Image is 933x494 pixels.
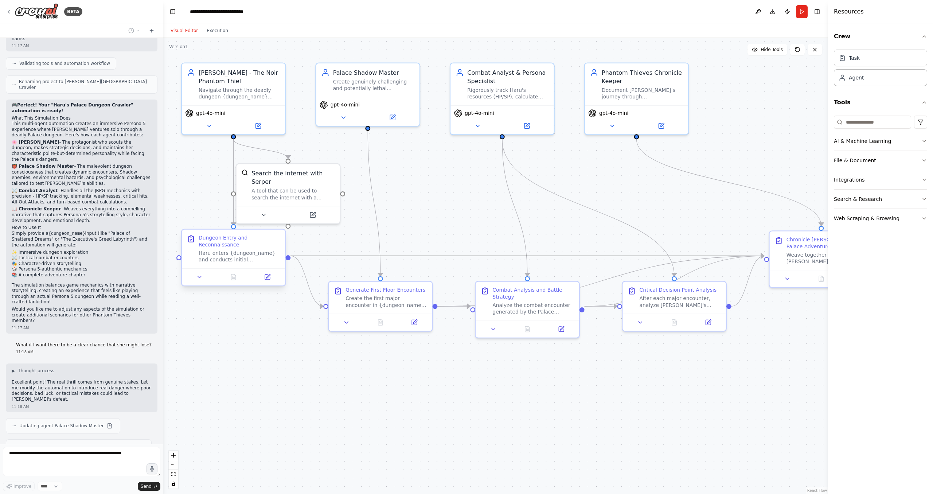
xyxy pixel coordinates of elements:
[812,7,822,17] button: Hide right sidebar
[12,164,152,186] p: - The malevolent dungeon consciousness that creates dynamic encounters, Shadow enemies, environme...
[849,54,860,62] div: Task
[169,451,178,460] button: zoom in
[12,188,58,193] strong: ⚔️ Combat Analyst
[251,188,335,201] div: A tool that can be used to search the internet with a search_query. Supports different search typ...
[146,26,157,35] button: Start a new chat
[12,102,152,114] p: 🎮
[181,62,286,135] div: [PERSON_NAME] - The Noir Phantom ThiefNavigate through the deadly dungeon {dungeon_name} using my...
[834,151,927,170] button: File & Document
[12,140,152,162] p: - The protagonist who scouts the dungeon, makes strategic decisions, and maintains her characteri...
[731,252,764,310] g: Edge from 3b2f1a0a-b1fb-413d-a34b-269a9df49b8c to b5a63843-4492-4918-8baa-12904032ad29
[12,368,15,374] span: ▶
[498,139,531,276] g: Edge from 285b615d-8691-4c67-af2d-b7475c577162 to ea4552aa-8b09-4a7a-b787-780eeceb8456
[234,121,282,131] button: Open in side panel
[637,121,685,131] button: Open in side panel
[747,44,787,55] button: Hide Tools
[632,139,825,226] g: Edge from c0a81268-bb1c-413c-be40-aaecd25b1f6e to b5a63843-4492-4918-8baa-12904032ad29
[602,69,683,85] div: Phantom Thieves Chronicle Keeper
[169,460,178,470] button: zoom out
[229,139,292,159] g: Edge from 4502b1fa-3d74-4a2d-9c95-8102d4a731b7 to b449558d-fab9-47f3-b6de-ef0149785333
[346,295,427,309] div: Create the first major encounter in {dungeon_name} for Haru to face. Design 2-3 Shadow enemies ap...
[834,92,927,113] button: Tools
[12,116,152,121] h2: What This Simulation Does
[12,404,152,409] div: 11:18 AM
[584,62,689,135] div: Phantom Thieves Chronicle KeeperDocument [PERSON_NAME]'s journey through {dungeon_name} in a comp...
[834,113,927,234] div: Tools
[169,44,188,50] div: Version 1
[465,110,494,117] span: gpt-4o-mini
[12,140,59,145] strong: 🌸 [PERSON_NAME]
[834,209,927,228] button: Web Scraping & Browsing
[18,368,54,374] span: Thought process
[467,69,549,85] div: Combat Analyst & Persona Specialist
[599,110,628,117] span: gpt-4o-mini
[834,132,927,151] button: AI & Machine Learning
[181,230,286,288] div: Dungeon Entry and ReconnaissanceHaru enters {dungeon_name} and conducts initial reconnaissance. A...
[15,3,58,20] img: Logo
[64,7,82,16] div: BETA
[834,47,927,92] div: Crew
[48,231,85,236] code: {dungeon_name}
[199,235,280,248] div: Dungeon Entry and Reconnaissance
[169,479,178,489] button: toggle interactivity
[16,349,152,355] div: 11:18 AM
[450,62,555,135] div: Combat Analyst & Persona SpecialistRigorously track Haru's resources (HP/SP), calculate precise d...
[492,287,574,300] div: Combat Analysis and Battle Strategy
[168,7,178,17] button: Hide left sidebar
[510,324,545,334] button: No output available
[141,483,152,489] span: Send
[804,274,839,284] button: No output available
[834,7,864,16] h4: Resources
[834,170,927,189] button: Integrations
[498,139,678,276] g: Edge from 285b615d-8691-4c67-af2d-b7475c577162 to 3b2f1a0a-b1fb-413d-a34b-269a9df49b8c
[12,267,152,272] li: 🎲 Persona 5-authentic mechanics
[12,102,133,113] strong: Perfect! Your "Haru's Palace Dungeon Crawler" automation is ready!
[364,131,385,276] g: Edge from 2f36a8cc-f142-4682-b274-16a3704fa94c to 14e4b2af-f745-4725-b2c1-92c4aa51c5de
[12,188,152,205] p: - Handles all the JRPG mechanics with precision - HP/SP tracking, elemental weaknesses, critical ...
[196,110,225,117] span: gpt-4o-mini
[12,164,74,169] strong: 👹 Palace Shadow Master
[190,8,260,15] nav: breadcrumb
[12,368,54,374] button: ▶Thought process
[602,87,683,100] div: Document [PERSON_NAME]'s journey through {dungeon_name} in a compelling narrative format, capturi...
[363,318,398,328] button: No output available
[467,87,549,100] div: Rigorously track Haru's resources (HP/SP), calculate precise damage and failure probabilities, de...
[289,210,336,220] button: Open in side panel
[169,451,178,489] div: React Flow controls
[786,236,868,250] div: Chronicle [PERSON_NAME]'s Palace Adventure
[547,324,575,334] button: Open in side panel
[12,250,152,256] li: ✨ Immersive dungeon exploration
[235,163,340,224] div: SerperDevToolSearch the internet with SerperA tool that can be used to search the internet with a...
[437,252,764,310] g: Edge from 14e4b2af-f745-4725-b2c1-92c4aa51c5de to b5a63843-4492-4918-8baa-12904032ad29
[12,283,152,305] p: The simulation balances game mechanics with narrative storytelling, creating an experience that f...
[640,287,717,293] div: Critical Decision Point Analysis
[199,250,280,263] div: Haru enters {dungeon_name} and conducts initial reconnaissance. Analyze the environment, identify...
[12,206,152,223] p: - Weaves everything into a compelling narrative that captures Persona 5's storytelling style, cha...
[242,169,248,176] img: SerperDevTool
[12,307,152,324] p: Would you like me to adjust any aspects of the simulation or create additional scenarios for othe...
[849,74,864,81] div: Agent
[12,272,152,278] li: 📚 A complete adventure chapter
[769,230,874,288] div: Chronicle [PERSON_NAME]'s Palace AdventureWeave together [PERSON_NAME]'s reconnaissance, the Pala...
[216,272,251,282] button: No output available
[834,26,927,47] button: Crew
[333,78,414,92] div: Create genuinely challenging and potentially lethal encounters in {dungeon_name}. Design encounte...
[19,61,110,66] span: Validating tools and automation workflow
[12,261,152,267] li: 🎭 Character-driven storytelling
[16,342,152,348] p: What if I want there to be a clear chance that she might lose?
[19,423,104,429] span: Updating agent Palace Shadow Master
[251,169,335,186] div: Search the internet with Serper
[346,287,425,293] div: Generate First Floor Encounters
[786,252,868,265] div: Weave together [PERSON_NAME]'s reconnaissance, the Palace encounters, and combat results into a c...
[369,112,416,122] button: Open in side panel
[475,281,580,338] div: Combat Analysis and Battle StrategyAnalyze the combat encounter generated by the Palace Shadow Ma...
[12,380,152,402] p: Excellent point! The real thrill comes from genuine stakes. Let me modify the automation to intro...
[834,190,927,209] button: Search & Research
[199,69,280,85] div: [PERSON_NAME] - The Noir Phantom Thief
[19,79,151,90] span: Renaming project to [PERSON_NAME][GEOGRAPHIC_DATA] Crawler
[12,121,152,138] p: This multi-agent automation creates an immersive Persona 5 experience where [PERSON_NAME] venture...
[333,69,414,77] div: Palace Shadow Master
[147,463,157,474] button: Click to speak your automation idea
[331,102,360,108] span: gpt-4o-mini
[253,272,282,282] button: Open in side panel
